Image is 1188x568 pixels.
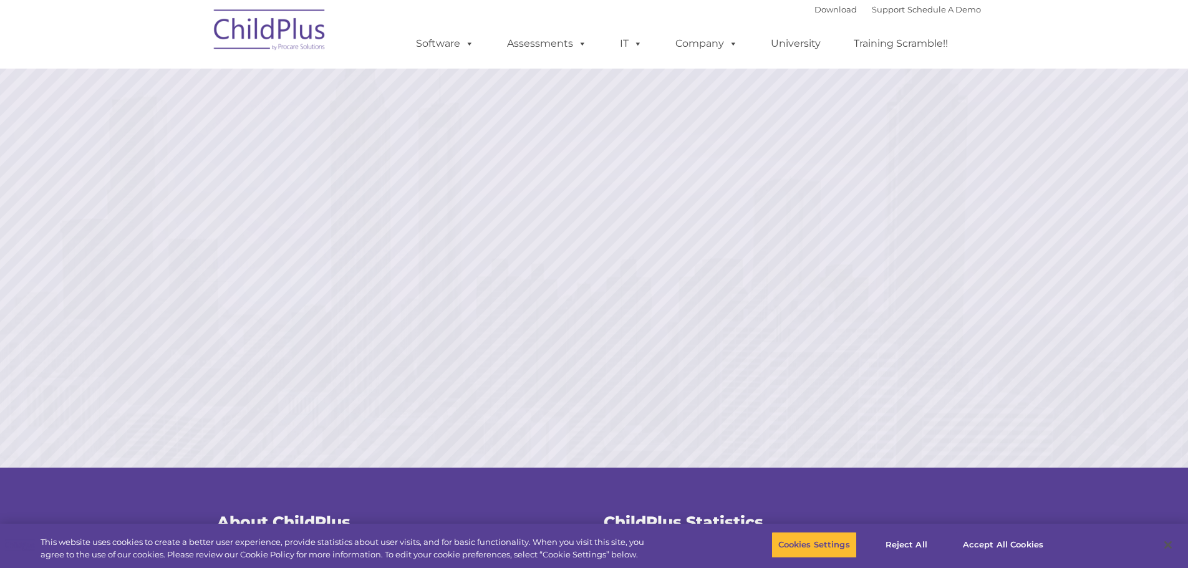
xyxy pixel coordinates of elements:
a: Support [872,4,905,14]
span: ChildPlus Statistics [604,513,763,531]
a: Software [403,31,486,56]
a: Download [814,4,857,14]
a: IT [607,31,655,56]
button: Cookies Settings [771,532,857,558]
a: Assessments [495,31,599,56]
font: | [814,4,981,14]
span: About ChildPlus [217,513,350,531]
a: Learn More [808,335,1005,388]
button: Close [1154,531,1182,559]
a: Company [663,31,750,56]
a: Training Scramble!! [841,31,960,56]
button: Reject All [867,532,945,558]
div: This website uses cookies to create a better user experience, provide statistics about user visit... [41,536,654,561]
a: Schedule A Demo [907,4,981,14]
button: Accept All Cookies [956,532,1050,558]
a: University [758,31,833,56]
img: ChildPlus by Procare Solutions [208,1,332,63]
